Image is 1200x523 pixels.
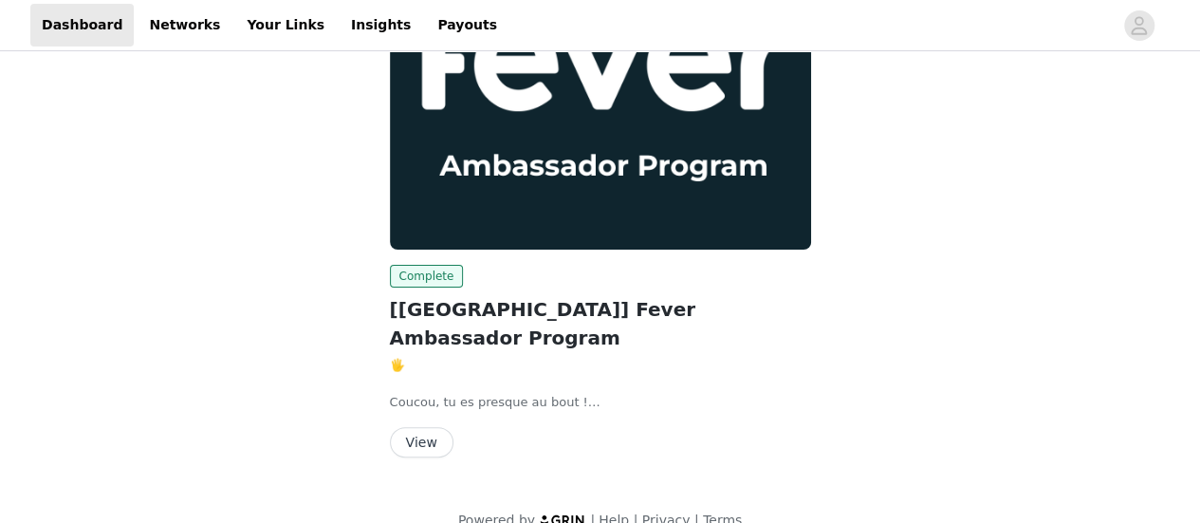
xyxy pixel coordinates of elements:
[390,295,811,352] h2: [[GEOGRAPHIC_DATA]] Fever Ambassador Program
[1130,10,1148,41] div: avatar
[426,4,508,47] a: Payouts
[138,4,231,47] a: Networks
[390,356,811,375] p: 🖐️
[340,4,422,47] a: Insights
[30,4,134,47] a: Dashboard
[390,265,464,288] span: Complete
[390,393,811,412] p: Coucou, tu es presque au bout !
[390,436,453,450] a: View
[235,4,336,47] a: Your Links
[390,427,453,458] button: View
